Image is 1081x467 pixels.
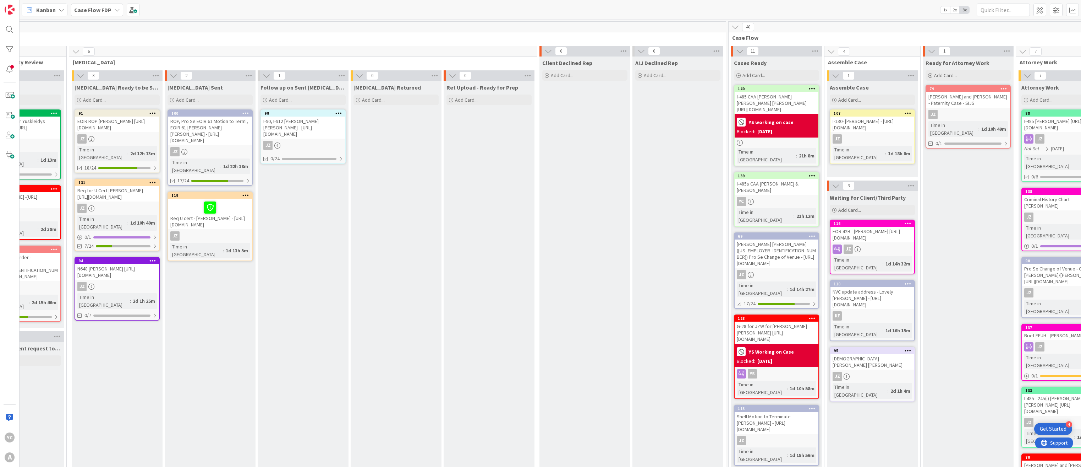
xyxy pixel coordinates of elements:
[735,233,818,240] div: 69
[796,152,797,160] span: :
[744,300,756,307] span: 17/24
[263,141,273,150] div: JZ
[735,315,818,344] div: 128G-28 for JZW for [PERSON_NAME] [PERSON_NAME] [URL][DOMAIN_NAME]
[735,173,818,195] div: 139I-485s CAA [PERSON_NAME] & [PERSON_NAME]
[77,146,127,161] div: Time in [GEOGRAPHIC_DATA]
[940,6,950,14] span: 1x
[834,281,914,286] div: 110
[264,111,345,116] div: 99
[1074,433,1075,441] span: :
[926,110,1010,119] div: JZ
[737,197,746,206] div: YC
[830,110,914,132] div: 107I-130- [PERSON_NAME] - [URL][DOMAIN_NAME]
[635,59,678,66] span: AIJ Declined Rep
[77,215,127,231] div: Time in [GEOGRAPHIC_DATA]
[735,406,818,412] div: 113
[1066,421,1072,428] div: 4
[176,97,199,103] span: Add Card...
[830,227,914,242] div: EOR 42B - [PERSON_NAME] [URL][DOMAIN_NAME]
[738,86,818,91] div: 140
[787,451,788,459] span: :
[128,219,157,227] div: 1d 10h 40m
[742,72,765,79] span: Add Card...
[833,383,888,399] div: Time in [GEOGRAPHIC_DATA]
[261,117,345,139] div: I-90, I-912 [PERSON_NAME] [PERSON_NAME] - [URL][DOMAIN_NAME]
[75,258,159,280] div: 94N648 [PERSON_NAME] [URL][DOMAIN_NAME]
[833,134,842,144] div: JZ
[353,84,421,91] span: Retainer Returned
[1031,242,1038,250] span: 0 / 1
[39,156,58,164] div: 1d 13m
[738,406,818,411] div: 113
[934,72,957,79] span: Add Card...
[168,231,252,241] div: JZ
[926,86,1010,108] div: 79[PERSON_NAME] and [PERSON_NAME] - Paternity Case - SIJS
[1024,145,1039,152] i: Not Set
[830,220,914,227] div: 116
[787,285,788,293] span: :
[833,256,883,272] div: Time in [GEOGRAPHIC_DATA]
[38,156,39,164] span: :
[737,270,746,279] div: JZ
[843,71,855,80] span: 1
[735,240,818,268] div: [PERSON_NAME] [PERSON_NAME] ([US_EMPLOYER_IDENTIFICATION_NUMBER]) Pro Se Change of Venue - [URL][...
[844,245,853,254] div: JZ
[738,173,818,178] div: 139
[75,179,159,202] div: 131Req for U Cert [PERSON_NAME] - [URL][DOMAIN_NAME]
[551,72,574,79] span: Add Card...
[834,111,914,116] div: 107
[838,47,850,56] span: 4
[737,358,755,365] div: Blocked:
[78,180,159,185] div: 131
[833,311,842,321] div: KF
[38,225,39,233] span: :
[830,354,914,370] div: [DEMOGRAPHIC_DATA] [PERSON_NAME] [PERSON_NAME]
[735,92,818,114] div: I-485 CAA [PERSON_NAME] [PERSON_NAME] [PERSON_NAME] [URL][DOMAIN_NAME]
[737,281,787,297] div: Time in [GEOGRAPHIC_DATA]
[747,47,759,55] span: 11
[84,312,91,319] span: 0/7
[980,125,1008,133] div: 1d 10h 49m
[84,233,91,241] span: 0 / 1
[830,311,914,321] div: KF
[833,323,883,338] div: Time in [GEOGRAPHIC_DATA]
[168,192,252,199] div: 119
[886,150,912,157] div: 1d 18h 8m
[935,140,942,147] span: 0/1
[885,150,886,157] span: :
[1031,372,1038,380] span: 0 / 1
[830,348,914,370] div: 95[DEMOGRAPHIC_DATA] [PERSON_NAME] [PERSON_NAME]
[833,372,842,381] div: JZ
[883,260,884,268] span: :
[78,258,159,263] div: 94
[260,84,346,91] span: Follow up on Sent Retainer
[830,117,914,132] div: I-130- [PERSON_NAME] - [URL][DOMAIN_NAME]
[928,121,978,137] div: Time in [GEOGRAPHIC_DATA]
[737,128,755,135] div: Blocked:
[795,212,816,220] div: 21h 12m
[788,285,816,293] div: 1d 14h 27m
[73,59,528,66] span: Retainer
[735,179,818,195] div: I-485s CAA [PERSON_NAME] & [PERSON_NAME]
[1035,342,1044,351] div: JZ
[84,164,96,172] span: 18/24
[78,111,159,116] div: 91
[737,436,746,445] div: JZ
[830,194,906,201] span: Waiting for Client/Third Party
[168,192,252,229] div: 119Req U cert - [PERSON_NAME] - [URL][DOMAIN_NAME]
[737,381,787,396] div: Time in [GEOGRAPHIC_DATA]
[75,186,159,202] div: Req for U Cert [PERSON_NAME] - [URL][DOMAIN_NAME]
[929,86,1010,91] div: 79
[794,212,795,220] span: :
[757,128,772,135] div: [DATE]
[168,110,252,145] div: 100ROP, Pro Se EOIR 61 Motion to Termi, EOIR 61 [PERSON_NAME] [PERSON_NAME] - [URL][DOMAIN_NAME]
[366,71,378,80] span: 0
[77,204,87,213] div: JZ
[735,315,818,322] div: 128
[787,385,788,392] span: :
[170,147,180,156] div: JZ
[788,451,816,459] div: 1d 15h 56m
[735,406,818,434] div: 113Shell Motion to Terminate - [PERSON_NAME] - [URL][DOMAIN_NAME]
[737,208,794,224] div: Time in [GEOGRAPHIC_DATA]
[15,1,32,10] span: Support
